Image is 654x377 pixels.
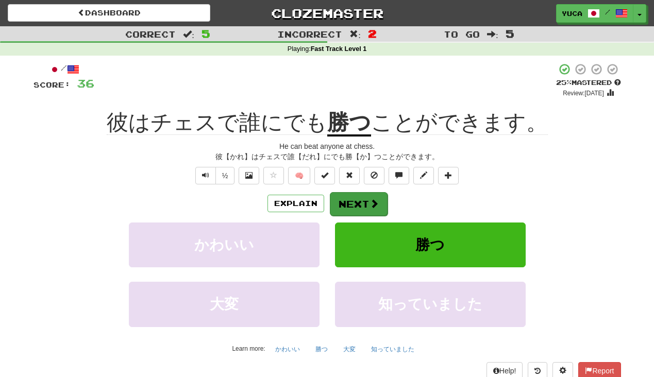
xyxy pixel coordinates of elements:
[125,29,176,39] span: Correct
[77,77,94,90] span: 36
[556,4,633,23] a: yuca /
[371,110,548,135] span: ことができます。
[193,167,235,184] div: Text-to-speech controls
[226,4,428,22] a: Clozemaster
[413,167,434,184] button: Edit sentence (alt+d)
[438,167,459,184] button: Add to collection (alt+a)
[33,80,71,89] span: Score:
[415,237,445,253] span: 勝つ
[378,296,482,312] span: 知っていました
[263,167,284,184] button: Favorite sentence (alt+f)
[310,341,333,357] button: 勝つ
[314,167,335,184] button: Set this sentence to 100% Mastered (alt+m)
[605,8,610,15] span: /
[270,341,306,357] button: かわいい
[8,4,210,22] a: Dashboard
[338,341,361,357] button: 大変
[563,90,604,97] small: Review: [DATE]
[202,27,210,40] span: 5
[232,345,265,352] small: Learn more:
[33,151,621,162] div: 彼【かれ】はチェスで誰【だれ】にでも勝【か】つことができます。
[339,167,360,184] button: Reset to 0% Mastered (alt+r)
[364,167,384,184] button: Ignore sentence (alt+i)
[267,195,324,212] button: Explain
[562,9,582,18] span: yuca
[487,30,498,39] span: :
[556,78,621,88] div: Mastered
[444,29,480,39] span: To go
[330,192,388,216] button: Next
[210,296,239,312] span: 大変
[365,341,420,357] button: 知っていました
[194,237,254,253] span: かわいい
[288,167,310,184] button: 🧠
[335,222,526,267] button: 勝つ
[33,141,621,151] div: He can beat anyone at chess.
[368,27,377,40] span: 2
[129,282,320,327] button: 大変
[389,167,409,184] button: Discuss sentence (alt+u)
[327,110,371,136] u: 勝つ
[311,45,367,53] strong: Fast Track Level 1
[349,30,361,39] span: :
[335,282,526,327] button: 知っていました
[239,167,259,184] button: Show image (alt+x)
[277,29,342,39] span: Incorrect
[33,63,94,76] div: /
[556,78,572,87] span: 25 %
[183,30,194,39] span: :
[506,27,514,40] span: 5
[129,222,320,267] button: かわいい
[107,110,327,135] span: 彼はチェスで誰にでも
[195,167,216,184] button: Play sentence audio (ctl+space)
[215,167,235,184] button: ½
